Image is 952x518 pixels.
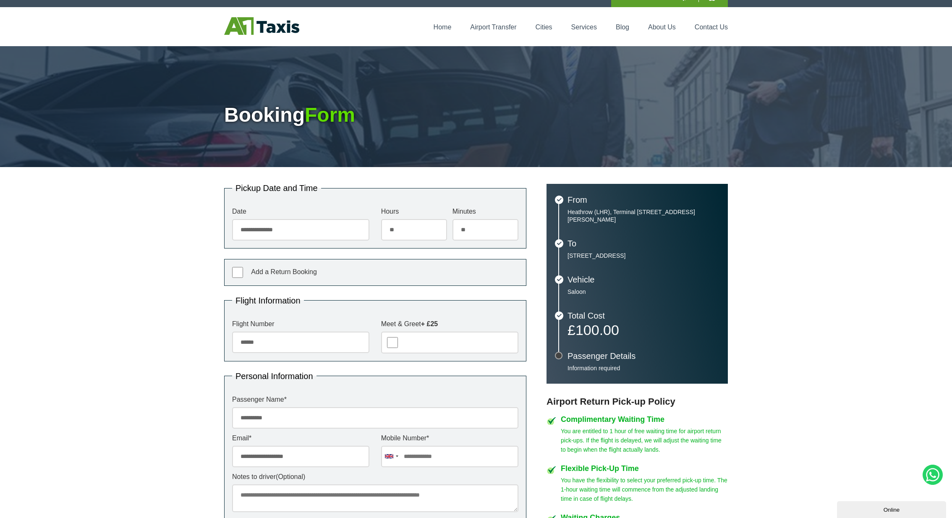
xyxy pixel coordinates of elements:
[276,473,305,480] span: (Optional)
[648,24,676,31] a: About Us
[568,364,719,372] p: Information required
[568,275,719,284] h3: Vehicle
[381,208,447,215] label: Hours
[568,324,719,336] p: £
[575,322,619,338] span: 100.00
[232,396,518,403] label: Passenger Name
[561,476,728,503] p: You have the flexibility to select your preferred pick-up time. The 1-hour waiting time will comm...
[232,296,304,305] legend: Flight Information
[837,500,948,518] iframe: chat widget
[536,24,552,31] a: Cities
[305,104,355,126] span: Form
[224,105,728,125] h1: Booking
[232,184,321,192] legend: Pickup Date and Time
[561,465,728,472] h4: Flexible Pick-Up Time
[232,435,369,442] label: Email
[470,24,516,31] a: Airport Transfer
[568,311,719,320] h3: Total Cost
[232,321,369,327] label: Flight Number
[381,321,518,327] label: Meet & Greet
[695,24,728,31] a: Contact Us
[381,435,518,442] label: Mobile Number
[568,196,719,204] h3: From
[616,24,629,31] a: Blog
[571,24,597,31] a: Services
[232,372,316,380] legend: Personal Information
[568,208,719,223] p: Heathrow (LHR), Terminal [STREET_ADDRESS][PERSON_NAME]
[434,24,452,31] a: Home
[561,416,728,423] h4: Complimentary Waiting Time
[232,267,243,278] input: Add a Return Booking
[568,239,719,248] h3: To
[251,268,317,275] span: Add a Return Booking
[561,426,728,454] p: You are entitled to 1 hour of free waiting time for airport return pick-ups. If the flight is del...
[382,446,401,467] div: United Kingdom: +44
[232,474,518,480] label: Notes to driver
[224,17,299,35] img: A1 Taxis St Albans LTD
[547,396,728,407] h3: Airport Return Pick-up Policy
[568,288,719,296] p: Saloon
[452,208,518,215] label: Minutes
[232,208,369,215] label: Date
[421,320,438,327] strong: + £25
[568,252,719,259] p: [STREET_ADDRESS]
[568,352,719,360] h3: Passenger Details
